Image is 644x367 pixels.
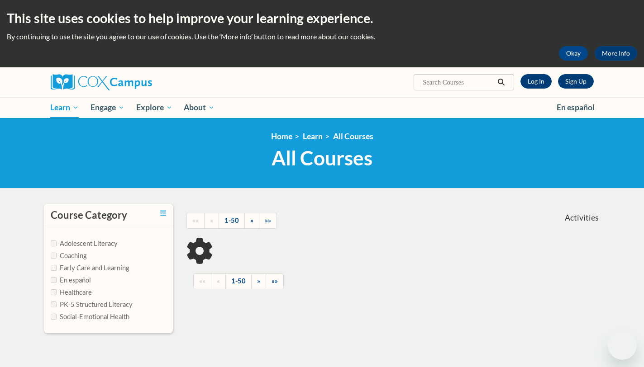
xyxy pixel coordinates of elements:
a: Home [271,132,292,141]
label: En español [51,275,91,285]
a: Learn [303,132,323,141]
a: 1-50 [225,273,252,289]
p: By continuing to use the site you agree to our use of cookies. Use the ‘More info’ button to read... [7,32,637,42]
label: Coaching [51,251,86,261]
label: PK-5 Structured Literacy [51,300,133,310]
iframe: Button to launch messaging window [608,331,637,360]
a: Previous [204,213,219,229]
span: Explore [136,102,172,113]
span: » [257,277,260,285]
span: Engage [91,102,124,113]
span: All Courses [272,146,372,170]
img: Cox Campus [51,74,152,90]
a: More Info [595,46,637,61]
a: End [259,213,277,229]
a: Begining [186,213,205,229]
label: Early Care and Learning [51,263,129,273]
a: Engage [85,97,130,118]
span: About [184,102,215,113]
a: End [266,273,284,289]
label: Social-Emotional Health [51,312,129,322]
a: Cox Campus [51,74,223,90]
a: Previous [211,273,226,289]
a: Learn [45,97,85,118]
input: Checkbox for Options [51,314,57,320]
button: Search [494,77,508,88]
span: « [210,216,213,224]
input: Checkbox for Options [51,240,57,246]
label: Healthcare [51,287,92,297]
div: Main menu [37,97,607,118]
a: Next [251,273,266,289]
span: «« [192,216,199,224]
h2: This site uses cookies to help improve your learning experience. [7,9,637,27]
a: All Courses [333,132,373,141]
label: Adolescent Literacy [51,239,118,249]
a: 1-50 [219,213,245,229]
span: »» [272,277,278,285]
span: Learn [50,102,79,113]
input: Checkbox for Options [51,277,57,283]
input: Search Courses [422,77,494,88]
span: » [250,216,253,224]
input: Checkbox for Options [51,289,57,295]
a: Register [558,74,594,89]
a: Log In [520,74,552,89]
span: «« [199,277,205,285]
h3: Course Category [51,208,127,222]
input: Checkbox for Options [51,253,57,259]
span: « [217,277,220,285]
a: Explore [130,97,178,118]
span: Activities [565,213,599,223]
input: Checkbox for Options [51,301,57,307]
a: Next [244,213,259,229]
span: En español [557,103,595,112]
a: Begining [193,273,211,289]
span: »» [265,216,271,224]
a: About [178,97,220,118]
input: Checkbox for Options [51,265,57,271]
button: Okay [559,46,588,61]
a: En español [551,98,601,117]
a: Toggle collapse [160,208,166,218]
